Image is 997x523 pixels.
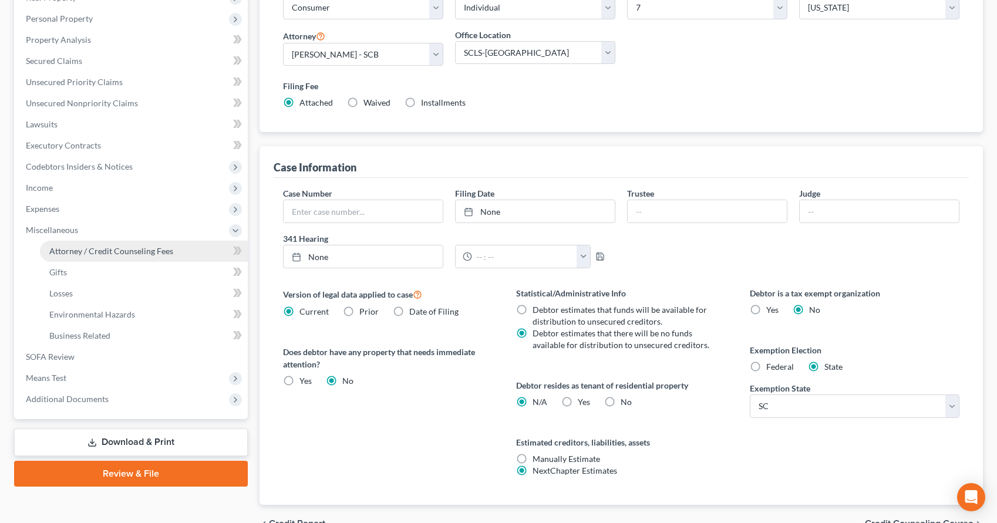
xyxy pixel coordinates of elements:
[26,204,59,214] span: Expenses
[284,200,443,222] input: Enter case number...
[16,72,248,93] a: Unsecured Priority Claims
[516,436,726,448] label: Estimated creditors, liabilities, assets
[533,305,707,326] span: Debtor estimates that funds will be available for distribution to unsecured creditors.
[26,161,133,171] span: Codebtors Insiders & Notices
[49,246,173,256] span: Attorney / Credit Counseling Fees
[766,305,779,315] span: Yes
[16,93,248,114] a: Unsecured Nonpriority Claims
[628,200,787,222] input: --
[283,29,325,43] label: Attorney
[49,267,67,277] span: Gifts
[750,382,810,394] label: Exemption State
[283,187,332,200] label: Case Number
[299,97,333,107] span: Attached
[274,160,356,174] div: Case Information
[533,465,617,475] span: NextChapter Estimates
[800,200,959,222] input: --
[516,287,726,299] label: Statistical/Administrative Info
[516,379,726,392] label: Debtor resides as tenant of residential property
[283,346,493,370] label: Does debtor have any property that needs immediate attention?
[621,397,632,407] span: No
[26,14,93,23] span: Personal Property
[26,35,91,45] span: Property Analysis
[578,397,590,407] span: Yes
[26,225,78,235] span: Miscellaneous
[40,304,248,325] a: Environmental Hazards
[283,287,493,301] label: Version of legal data applied to case
[533,328,709,350] span: Debtor estimates that there will be no funds available for distribution to unsecured creditors.
[26,394,109,404] span: Additional Documents
[49,330,110,340] span: Business Related
[26,140,101,150] span: Executory Contracts
[14,461,248,487] a: Review & File
[49,309,135,319] span: Environmental Hazards
[16,114,248,135] a: Lawsuits
[750,344,960,356] label: Exemption Election
[26,373,66,383] span: Means Test
[421,97,466,107] span: Installments
[799,187,820,200] label: Judge
[409,306,459,316] span: Date of Filing
[342,376,353,386] span: No
[456,200,615,222] a: None
[14,428,248,456] a: Download & Print
[455,187,494,200] label: Filing Date
[26,56,82,66] span: Secured Claims
[299,306,329,316] span: Current
[26,183,53,193] span: Income
[49,288,73,298] span: Losses
[299,376,312,386] span: Yes
[26,98,138,108] span: Unsecured Nonpriority Claims
[277,232,621,245] label: 341 Hearing
[26,77,123,87] span: Unsecured Priority Claims
[957,483,985,511] div: Open Intercom Messenger
[533,454,600,464] span: Manually Estimate
[40,283,248,304] a: Losses
[16,346,248,367] a: SOFA Review
[533,397,547,407] span: N/A
[40,241,248,262] a: Attorney / Credit Counseling Fees
[472,245,577,268] input: -- : --
[766,362,794,372] span: Federal
[809,305,820,315] span: No
[40,262,248,283] a: Gifts
[40,325,248,346] a: Business Related
[283,80,960,92] label: Filing Fee
[16,135,248,156] a: Executory Contracts
[824,362,843,372] span: State
[26,119,58,129] span: Lawsuits
[16,29,248,50] a: Property Analysis
[455,29,511,41] label: Office Location
[363,97,390,107] span: Waived
[750,287,960,299] label: Debtor is a tax exempt organization
[627,187,654,200] label: Trustee
[16,50,248,72] a: Secured Claims
[26,352,75,362] span: SOFA Review
[359,306,379,316] span: Prior
[284,245,443,268] a: None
